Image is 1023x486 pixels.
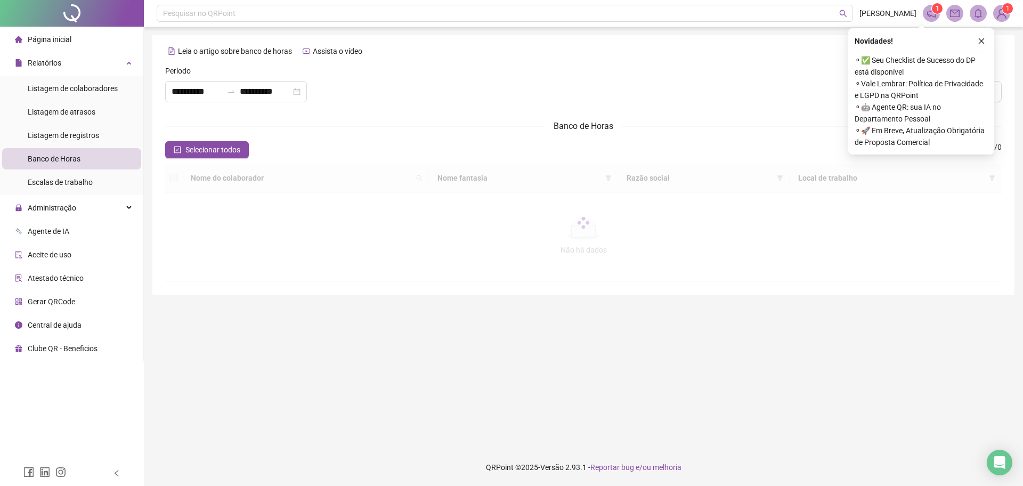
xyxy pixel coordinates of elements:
span: youtube [303,47,310,55]
span: Atestado técnico [28,274,84,282]
span: solution [15,274,22,282]
span: Período [165,65,191,77]
span: Administração [28,204,76,212]
span: Aceite de uso [28,250,71,259]
span: check-square [174,146,181,153]
span: bell [973,9,983,18]
footer: QRPoint © 2025 - 2.93.1 - [144,449,1023,486]
span: Relatórios [28,59,61,67]
span: qrcode [15,298,22,305]
span: lock [15,204,22,212]
span: ⚬ Vale Lembrar: Política de Privacidade e LGPD na QRPoint [855,78,988,101]
span: ⚬ 🚀 Em Breve, Atualização Obrigatória de Proposta Comercial [855,125,988,148]
span: Assista o vídeo [313,47,362,55]
sup: 1 [932,3,943,14]
span: info-circle [15,321,22,329]
span: Listagem de registros [28,131,99,140]
span: home [15,36,22,43]
span: Agente de IA [28,227,69,236]
span: facebook [23,467,34,477]
span: Listagem de atrasos [28,108,95,116]
span: Selecionar todos [185,144,240,156]
span: Clube QR - Beneficios [28,344,98,353]
span: Banco de Horas [554,121,613,131]
span: [PERSON_NAME] [859,7,916,19]
span: 1 [1006,5,1010,12]
span: mail [950,9,960,18]
span: search [839,10,847,18]
span: file-text [168,47,175,55]
span: linkedin [39,467,50,477]
span: Página inicial [28,35,71,44]
span: left [113,469,120,477]
span: to [227,87,236,96]
span: Versão [540,463,564,472]
button: Selecionar todos [165,141,249,158]
span: Central de ajuda [28,321,82,329]
span: file [15,59,22,67]
span: audit [15,251,22,258]
span: Listagem de colaboradores [28,84,118,93]
span: Escalas de trabalho [28,178,93,187]
span: notification [927,9,936,18]
span: instagram [55,467,66,477]
span: Leia o artigo sobre banco de horas [178,47,292,55]
span: ⚬ 🤖 Agente QR: sua IA no Departamento Pessoal [855,101,988,125]
span: Gerar QRCode [28,297,75,306]
span: Banco de Horas [28,155,80,163]
sup: Atualize o seu contato no menu Meus Dados [1002,3,1013,14]
img: 91175 [994,5,1010,21]
span: gift [15,345,22,352]
span: swap-right [227,87,236,96]
span: Reportar bug e/ou melhoria [590,463,681,472]
div: Open Intercom Messenger [987,450,1012,475]
span: 1 [936,5,939,12]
